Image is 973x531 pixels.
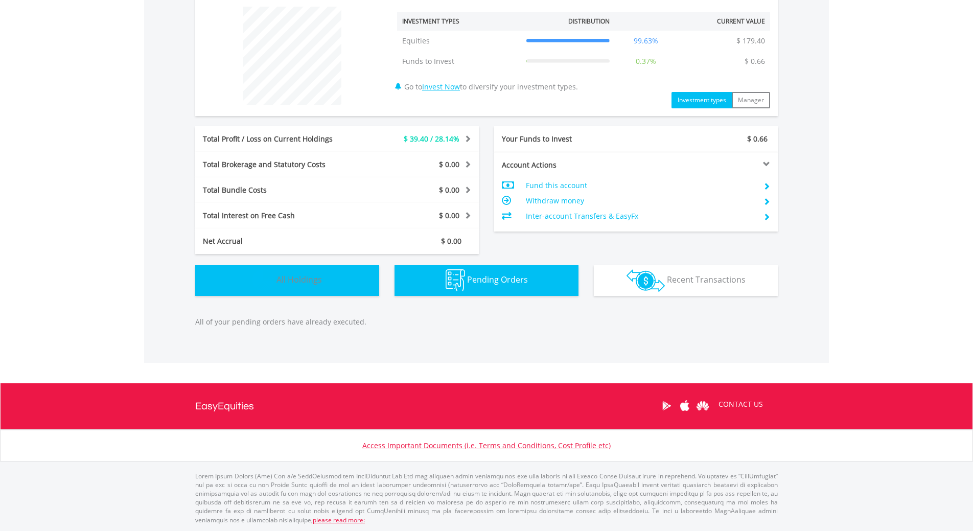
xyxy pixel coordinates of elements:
p: All of your pending orders have already executed. [195,317,778,327]
td: $ 0.66 [739,51,770,72]
td: $ 179.40 [731,31,770,51]
span: $ 0.66 [747,134,768,144]
div: Account Actions [494,160,636,170]
td: Funds to Invest [397,51,521,72]
span: $ 0.00 [439,185,459,195]
th: Current Value [677,12,770,31]
div: Go to to diversify your investment types. [389,2,778,108]
div: Your Funds to Invest [494,134,636,144]
td: Fund this account [526,178,755,193]
a: Google Play [658,390,676,422]
img: holdings-wht.png [252,269,274,291]
span: $ 0.00 [439,211,459,220]
span: All Holdings [276,274,322,285]
span: $ 0.00 [439,159,459,169]
span: Recent Transactions [667,274,746,285]
td: 99.63% [615,31,677,51]
td: Inter-account Transfers & EasyFx [526,209,755,224]
img: pending_instructions-wht.png [446,269,465,291]
button: Manager [732,92,770,108]
a: Huawei [693,390,711,422]
span: $ 39.40 / 28.14% [404,134,459,144]
img: transactions-zar-wht.png [627,269,665,292]
button: Pending Orders [395,265,578,296]
a: Access Important Documents (i.e. Terms and Conditions, Cost Profile etc) [362,441,611,450]
div: Total Profit / Loss on Current Holdings [195,134,361,144]
p: Lorem Ipsum Dolors (Ame) Con a/e SeddOeiusmod tem InciDiduntut Lab Etd mag aliquaen admin veniamq... [195,472,778,524]
span: $ 0.00 [441,236,461,246]
div: Total Brokerage and Statutory Costs [195,159,361,170]
a: EasyEquities [195,383,254,429]
a: CONTACT US [711,390,770,419]
td: Withdraw money [526,193,755,209]
button: Investment types [671,92,732,108]
button: Recent Transactions [594,265,778,296]
a: Invest Now [422,82,460,91]
div: Total Interest on Free Cash [195,211,361,221]
a: Apple [676,390,693,422]
a: please read more: [313,516,365,524]
td: Equities [397,31,521,51]
div: Total Bundle Costs [195,185,361,195]
div: Distribution [568,17,610,26]
div: Net Accrual [195,236,361,246]
span: Pending Orders [467,274,528,285]
td: 0.37% [615,51,677,72]
th: Investment Types [397,12,521,31]
button: All Holdings [195,265,379,296]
